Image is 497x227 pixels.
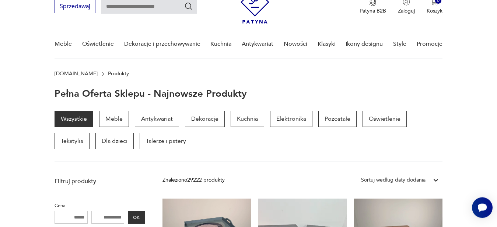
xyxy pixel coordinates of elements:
[417,30,442,59] a: Promocje
[128,211,145,224] button: OK
[135,111,179,127] a: Antykwariat
[270,111,312,127] a: Elektronika
[55,89,247,99] h1: Pełna oferta sklepu - najnowsze produkty
[55,178,145,186] p: Filtruj produkty
[55,71,98,77] a: [DOMAIN_NAME]
[55,5,95,10] a: Sprzedawaj
[318,111,357,127] a: Pozostałe
[162,176,225,185] div: Znaleziono 29222 produkty
[185,111,225,127] a: Dekoracje
[346,30,383,59] a: Ikony designu
[284,30,307,59] a: Nowości
[140,133,192,149] a: Talerze i patery
[55,202,145,210] p: Cena
[99,111,129,127] a: Meble
[210,30,231,59] a: Kuchnia
[55,111,93,127] a: Wszystkie
[398,8,415,15] p: Zaloguj
[393,30,406,59] a: Style
[82,30,114,59] a: Oświetlenie
[184,2,193,11] button: Szukaj
[361,176,426,185] div: Sortuj według daty dodania
[95,133,134,149] a: Dla dzieci
[318,30,336,59] a: Klasyki
[472,197,493,218] iframe: Smartsupp widget button
[360,8,386,15] p: Patyna B2B
[363,111,407,127] a: Oświetlenie
[124,30,200,59] a: Dekoracje i przechowywanie
[55,133,90,149] a: Tekstylia
[231,111,264,127] a: Kuchnia
[55,30,72,59] a: Meble
[242,30,273,59] a: Antykwariat
[108,71,129,77] p: Produkty
[427,8,442,15] p: Koszyk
